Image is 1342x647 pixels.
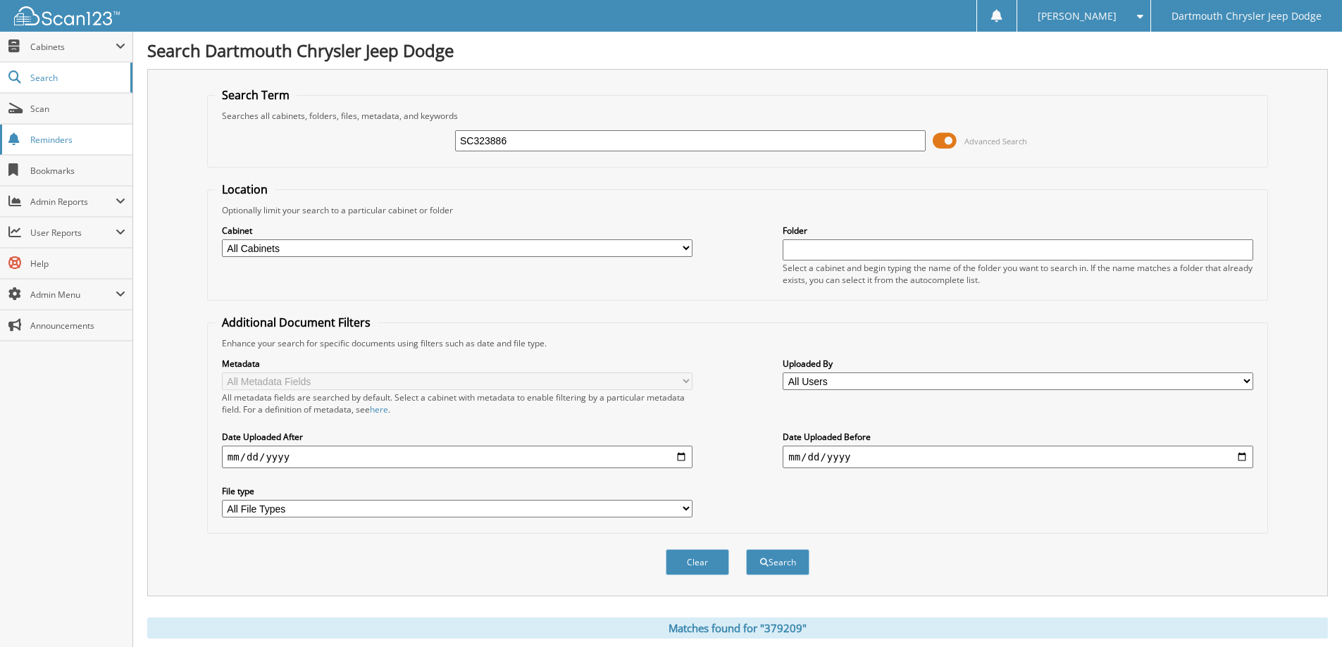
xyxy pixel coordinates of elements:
[666,549,729,575] button: Clear
[783,262,1253,286] div: Select a cabinet and begin typing the name of the folder you want to search in. If the name match...
[30,320,125,332] span: Announcements
[30,103,125,115] span: Scan
[370,403,388,415] a: here
[1272,579,1342,647] iframe: Chat Widget
[30,196,116,208] span: Admin Reports
[14,6,120,25] img: scan123-logo-white.svg
[215,204,1260,216] div: Optionally limit your search to a particular cabinet or folder
[222,358,692,370] label: Metadata
[215,315,378,330] legend: Additional Document Filters
[215,87,297,103] legend: Search Term
[222,431,692,443] label: Date Uploaded After
[783,431,1253,443] label: Date Uploaded Before
[215,182,275,197] legend: Location
[964,136,1027,146] span: Advanced Search
[222,225,692,237] label: Cabinet
[222,446,692,468] input: start
[222,485,692,497] label: File type
[783,446,1253,468] input: end
[30,72,123,84] span: Search
[30,227,116,239] span: User Reports
[30,41,116,53] span: Cabinets
[1038,12,1117,20] span: [PERSON_NAME]
[215,337,1260,349] div: Enhance your search for specific documents using filters such as date and file type.
[30,289,116,301] span: Admin Menu
[147,617,1328,639] div: Matches found for "379209"
[30,258,125,270] span: Help
[30,165,125,177] span: Bookmarks
[215,110,1260,122] div: Searches all cabinets, folders, files, metadata, and keywords
[783,225,1253,237] label: Folder
[30,134,125,146] span: Reminders
[1172,12,1322,20] span: Dartmouth Chrysler Jeep Dodge
[222,391,692,415] div: All metadata fields are searched by default. Select a cabinet with metadata to enable filtering b...
[783,358,1253,370] label: Uploaded By
[147,39,1328,62] h1: Search Dartmouth Chrysler Jeep Dodge
[746,549,809,575] button: Search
